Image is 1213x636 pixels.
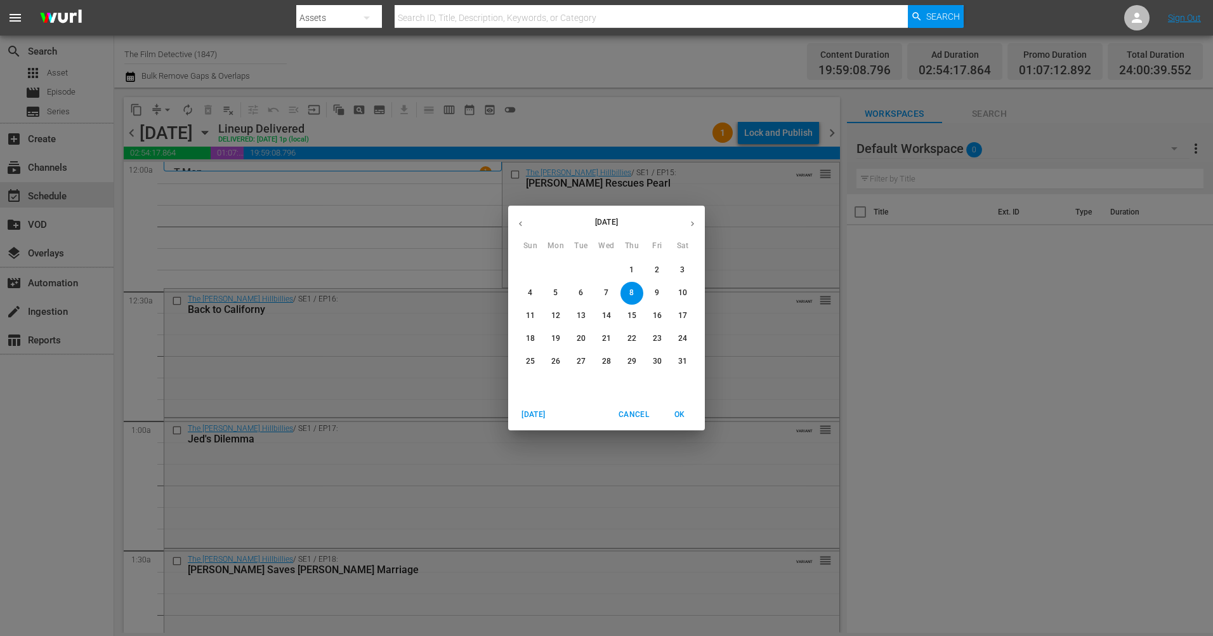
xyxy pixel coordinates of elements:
[595,305,618,328] button: 14
[619,408,649,421] span: Cancel
[655,288,659,298] p: 9
[646,259,669,282] button: 2
[655,265,659,275] p: 2
[544,240,567,253] span: Mon
[671,305,694,328] button: 17
[629,265,634,275] p: 1
[519,328,542,350] button: 18
[570,240,593,253] span: Tue
[671,259,694,282] button: 3
[528,288,532,298] p: 4
[671,282,694,305] button: 10
[602,333,611,344] p: 21
[579,288,583,298] p: 6
[629,288,634,298] p: 8
[519,305,542,328] button: 11
[627,356,636,367] p: 29
[671,328,694,350] button: 24
[627,333,636,344] p: 22
[519,282,542,305] button: 4
[653,310,662,321] p: 16
[551,333,560,344] p: 19
[678,310,687,321] p: 17
[678,333,687,344] p: 24
[570,350,593,373] button: 27
[646,240,669,253] span: Fri
[659,404,700,425] button: OK
[620,259,643,282] button: 1
[526,310,535,321] p: 11
[620,350,643,373] button: 29
[570,305,593,328] button: 13
[526,356,535,367] p: 25
[646,328,669,350] button: 23
[620,305,643,328] button: 15
[664,408,695,421] span: OK
[620,282,643,305] button: 8
[544,282,567,305] button: 5
[533,216,680,228] p: [DATE]
[653,333,662,344] p: 23
[646,305,669,328] button: 16
[577,333,586,344] p: 20
[577,356,586,367] p: 27
[551,356,560,367] p: 26
[544,305,567,328] button: 12
[544,350,567,373] button: 26
[8,10,23,25] span: menu
[646,350,669,373] button: 30
[620,240,643,253] span: Thu
[926,5,960,28] span: Search
[671,240,694,253] span: Sat
[518,408,549,421] span: [DATE]
[519,350,542,373] button: 25
[595,350,618,373] button: 28
[526,333,535,344] p: 18
[513,404,554,425] button: [DATE]
[570,282,593,305] button: 6
[653,356,662,367] p: 30
[678,356,687,367] p: 31
[627,310,636,321] p: 15
[544,328,567,350] button: 19
[620,328,643,350] button: 22
[602,310,611,321] p: 14
[553,288,558,298] p: 5
[595,240,618,253] span: Wed
[595,282,618,305] button: 7
[613,404,654,425] button: Cancel
[680,265,685,275] p: 3
[577,310,586,321] p: 13
[646,282,669,305] button: 9
[551,310,560,321] p: 12
[678,288,687,298] p: 10
[595,328,618,350] button: 21
[671,350,694,373] button: 31
[602,356,611,367] p: 28
[570,328,593,350] button: 20
[1168,13,1201,23] a: Sign Out
[519,240,542,253] span: Sun
[604,288,608,298] p: 7
[30,3,91,33] img: ans4CAIJ8jUAAAAAAAAAAAAAAAAAAAAAAAAgQb4GAAAAAAAAAAAAAAAAAAAAAAAAJMjXAAAAAAAAAAAAAAAAAAAAAAAAgAT5G...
